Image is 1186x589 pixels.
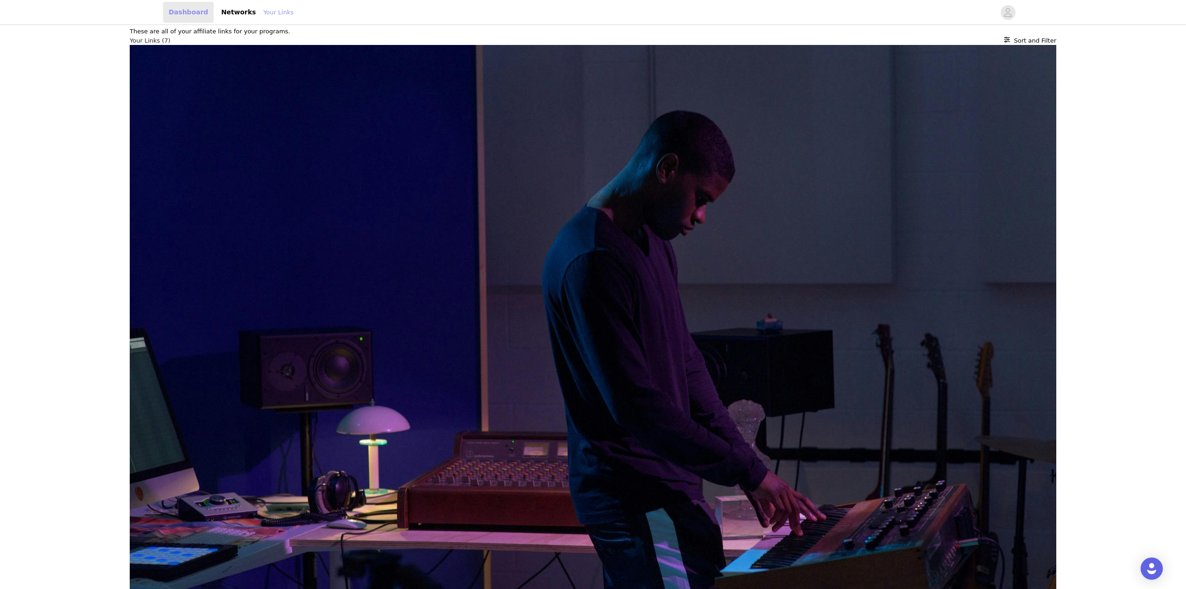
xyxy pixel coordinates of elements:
[1004,36,1056,45] button: Sort and Filter
[263,8,293,17] a: Your Links
[215,2,261,23] a: Networks
[130,36,170,45] h3: Your Links (7)
[130,27,1056,36] p: These are all of your affiliate links for your programs.
[163,2,214,23] a: Dashboard
[1141,557,1163,580] div: Open Intercom Messenger
[1003,5,1012,20] div: avatar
